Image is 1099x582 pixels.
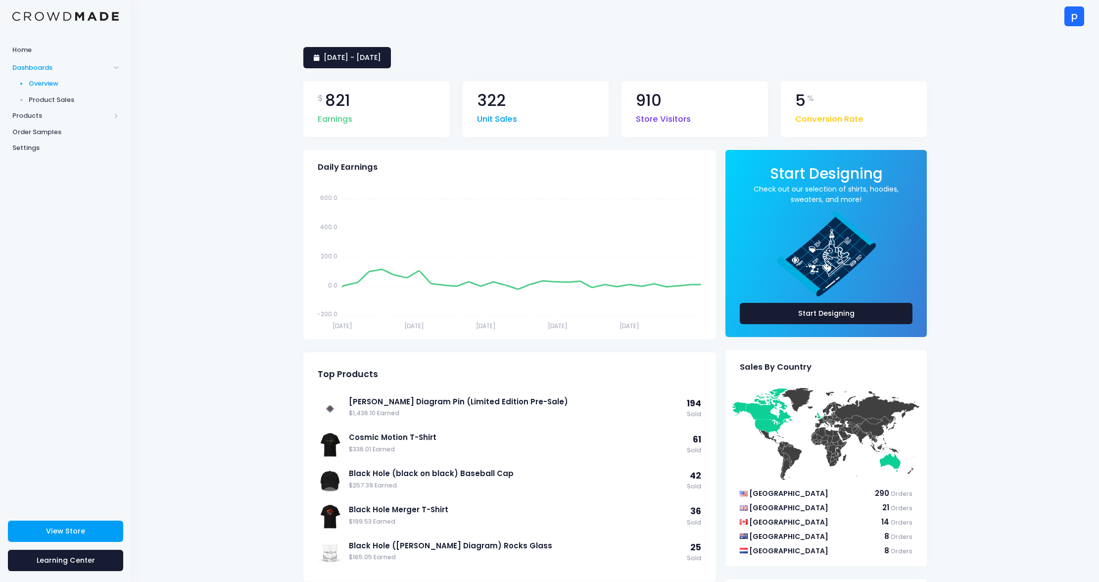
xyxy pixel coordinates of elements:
[349,504,682,515] a: Black Hole Merger T-Shirt
[749,532,828,541] span: [GEOGRAPHIC_DATA]
[687,482,701,491] span: Sold
[349,396,682,407] a: [PERSON_NAME] Diagram Pin (Limited Edition Pre-Sale)
[349,517,682,527] span: $199.53 Earned
[477,108,517,126] span: Unit Sales
[29,95,119,105] span: Product Sales
[12,127,119,137] span: Order Samples
[476,322,496,330] tspan: [DATE]
[740,303,912,324] a: Start Designing
[318,369,378,380] span: Top Products
[325,93,350,109] span: 821
[749,546,828,556] span: [GEOGRAPHIC_DATA]
[740,362,812,372] span: Sales By Country
[687,518,701,528] span: Sold
[349,540,682,551] a: Black Hole ([PERSON_NAME] Diagram) Rocks Glass
[8,521,123,542] a: View Store
[891,504,912,512] span: Orders
[687,446,701,455] span: Sold
[687,397,701,409] span: 194
[46,526,85,536] span: View Store
[891,533,912,541] span: Orders
[636,108,691,126] span: Store Visitors
[770,172,883,181] a: Start Designing
[303,47,391,68] a: [DATE] - [DATE]
[891,489,912,498] span: Orders
[320,223,337,231] tspan: 400.0
[328,281,337,289] tspan: 0.0
[318,108,352,126] span: Earnings
[477,93,506,109] span: 322
[324,52,381,62] span: [DATE] - [DATE]
[795,108,863,126] span: Conversion Rate
[349,409,682,418] span: $1,436.10 Earned
[1064,6,1084,26] div: p
[37,555,95,565] span: Learning Center
[8,550,123,571] a: Learning Center
[749,517,828,527] span: [GEOGRAPHIC_DATA]
[318,162,378,172] span: Daily Earnings
[321,251,337,260] tspan: 200.0
[882,502,889,513] span: 21
[29,79,119,89] span: Overview
[770,163,883,184] span: Start Designing
[12,45,119,55] span: Home
[891,547,912,555] span: Orders
[807,93,814,104] span: %
[795,93,806,109] span: 5
[318,93,323,104] span: $
[12,63,110,73] span: Dashboards
[404,322,424,330] tspan: [DATE]
[693,434,701,445] span: 61
[881,517,889,527] span: 14
[891,518,912,527] span: Orders
[349,445,682,454] span: $336.01 Earned
[884,531,889,541] span: 8
[690,541,701,553] span: 25
[620,322,639,330] tspan: [DATE]
[317,310,337,318] tspan: -200.0
[12,111,110,121] span: Products
[349,432,682,443] a: Cosmic Motion T-Shirt
[875,488,889,498] span: 290
[349,481,682,490] span: $257.39 Earned
[349,468,682,479] a: Black Hole (black on black) Baseball Cap
[349,553,682,562] span: $165.05 Earned
[690,505,701,517] span: 36
[12,12,119,21] img: Logo
[12,143,119,153] span: Settings
[636,93,662,109] span: 910
[687,410,701,419] span: Sold
[333,322,352,330] tspan: [DATE]
[749,503,828,513] span: [GEOGRAPHIC_DATA]
[884,545,889,556] span: 8
[749,488,828,498] span: [GEOGRAPHIC_DATA]
[548,322,568,330] tspan: [DATE]
[320,194,337,202] tspan: 600.0
[690,470,701,482] span: 42
[740,184,912,205] a: Check out our selection of shirts, hoodies, sweaters, and more!
[687,554,701,563] span: Sold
